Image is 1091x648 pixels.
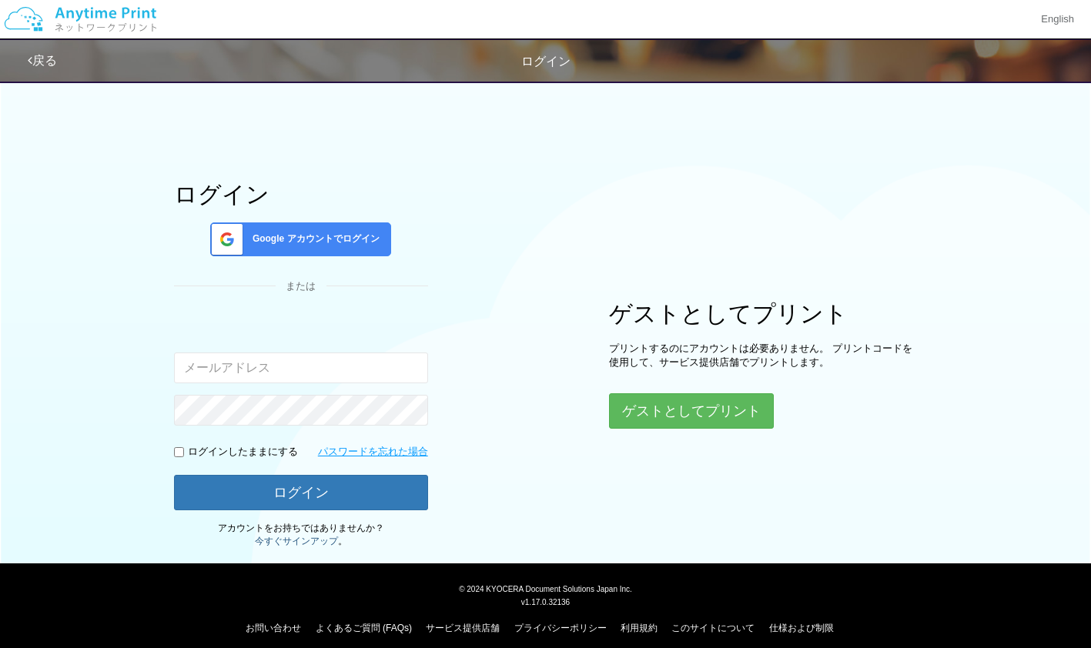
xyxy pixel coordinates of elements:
[609,301,917,326] h1: ゲストとしてプリント
[246,232,380,246] span: Google アカウントでログイン
[316,623,412,633] a: よくあるご質問 (FAQs)
[174,475,428,510] button: ログイン
[188,445,298,459] p: ログインしたままにする
[521,55,571,68] span: ログイン
[174,522,428,548] p: アカウントをお持ちではありませんか？
[426,623,500,633] a: サービス提供店舗
[255,536,338,546] a: 今すぐサインアップ
[514,623,607,633] a: プライバシーポリシー
[174,279,428,294] div: または
[671,623,755,633] a: このサイトについて
[459,583,632,593] span: © 2024 KYOCERA Document Solutions Japan Inc.
[28,54,57,67] a: 戻る
[174,182,428,207] h1: ログイン
[246,623,301,633] a: お問い合わせ
[318,445,428,459] a: パスワードを忘れた場合
[609,342,917,370] p: プリントするのにアカウントは必要ありません。 プリントコードを使用して、サービス提供店舗でプリントします。
[255,536,347,546] span: 。
[521,597,570,606] span: v1.17.0.32136
[621,623,658,633] a: 利用規約
[609,393,774,429] button: ゲストとしてプリント
[174,352,428,383] input: メールアドレス
[769,623,834,633] a: 仕様および制限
